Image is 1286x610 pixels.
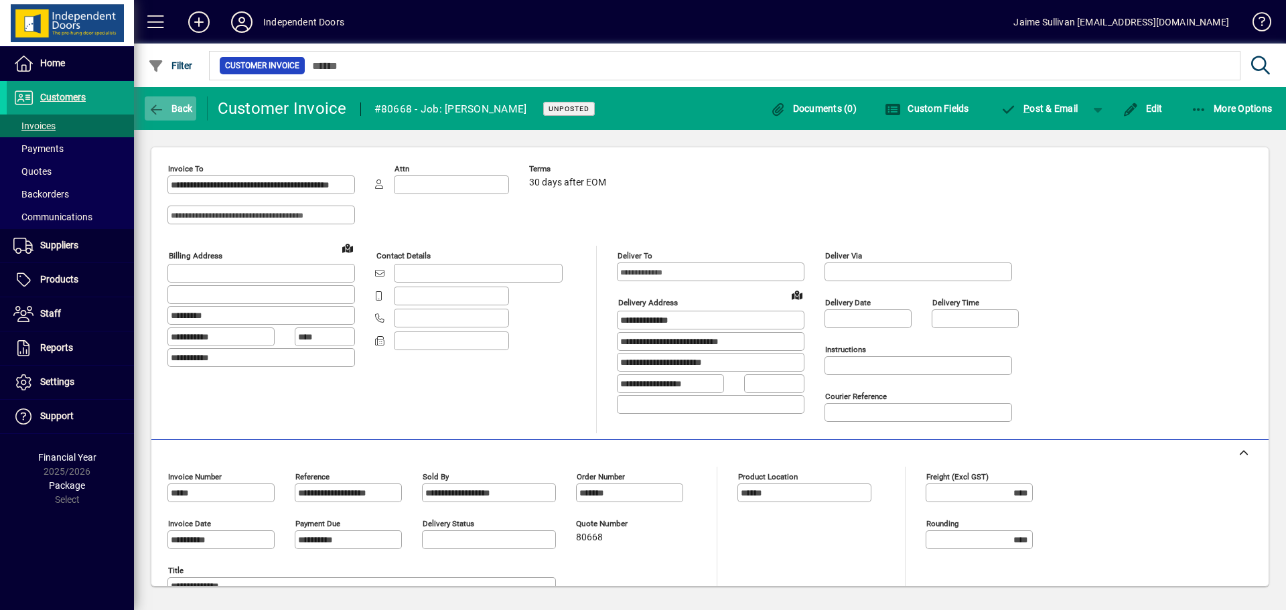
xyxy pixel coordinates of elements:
[134,96,208,121] app-page-header-button: Back
[40,410,74,421] span: Support
[40,308,61,319] span: Staff
[423,472,449,481] mat-label: Sold by
[529,177,606,188] span: 30 days after EOM
[529,165,610,173] span: Terms
[1001,103,1078,114] span: ost & Email
[825,251,862,260] mat-label: Deliver via
[337,237,358,258] a: View on map
[218,98,347,119] div: Customer Invoice
[7,137,134,160] a: Payments
[994,96,1085,121] button: Post & Email
[148,103,193,114] span: Back
[881,96,973,121] button: Custom Fields
[225,59,299,72] span: Customer Invoice
[263,11,344,33] div: Independent Doors
[1242,3,1269,46] a: Knowledge Base
[177,10,220,34] button: Add
[7,47,134,80] a: Home
[7,115,134,137] a: Invoices
[770,103,857,114] span: Documents (0)
[7,366,134,399] a: Settings
[13,143,64,154] span: Payments
[168,519,211,528] mat-label: Invoice date
[7,263,134,297] a: Products
[1123,103,1163,114] span: Edit
[932,298,979,307] mat-label: Delivery time
[145,54,196,78] button: Filter
[1188,96,1276,121] button: More Options
[220,10,263,34] button: Profile
[38,452,96,463] span: Financial Year
[40,342,73,353] span: Reports
[7,183,134,206] a: Backorders
[168,472,222,481] mat-label: Invoice number
[926,472,989,481] mat-label: Freight (excl GST)
[13,166,52,177] span: Quotes
[145,96,196,121] button: Back
[926,519,958,528] mat-label: Rounding
[13,121,56,131] span: Invoices
[7,331,134,365] a: Reports
[168,566,184,575] mat-label: Title
[1191,103,1273,114] span: More Options
[295,472,330,481] mat-label: Reference
[576,520,656,528] span: Quote number
[7,160,134,183] a: Quotes
[825,392,887,401] mat-label: Courier Reference
[40,274,78,285] span: Products
[13,189,69,200] span: Backorders
[40,376,74,387] span: Settings
[1013,11,1229,33] div: Jaime Sullivan [EMAIL_ADDRESS][DOMAIN_NAME]
[148,60,193,71] span: Filter
[7,206,134,228] a: Communications
[13,212,92,222] span: Communications
[885,103,969,114] span: Custom Fields
[40,240,78,250] span: Suppliers
[576,532,603,543] span: 80668
[168,164,204,173] mat-label: Invoice To
[7,229,134,262] a: Suppliers
[40,58,65,68] span: Home
[786,284,808,305] a: View on map
[577,472,625,481] mat-label: Order number
[7,400,134,433] a: Support
[825,345,866,354] mat-label: Instructions
[825,298,871,307] mat-label: Delivery date
[40,92,86,102] span: Customers
[423,519,474,528] mat-label: Delivery status
[1023,103,1029,114] span: P
[618,251,652,260] mat-label: Deliver To
[1119,96,1166,121] button: Edit
[395,164,409,173] mat-label: Attn
[549,104,589,113] span: Unposted
[738,472,798,481] mat-label: Product location
[49,480,85,491] span: Package
[295,519,340,528] mat-label: Payment due
[7,297,134,331] a: Staff
[766,96,860,121] button: Documents (0)
[374,98,527,120] div: #80668 - Job: [PERSON_NAME]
